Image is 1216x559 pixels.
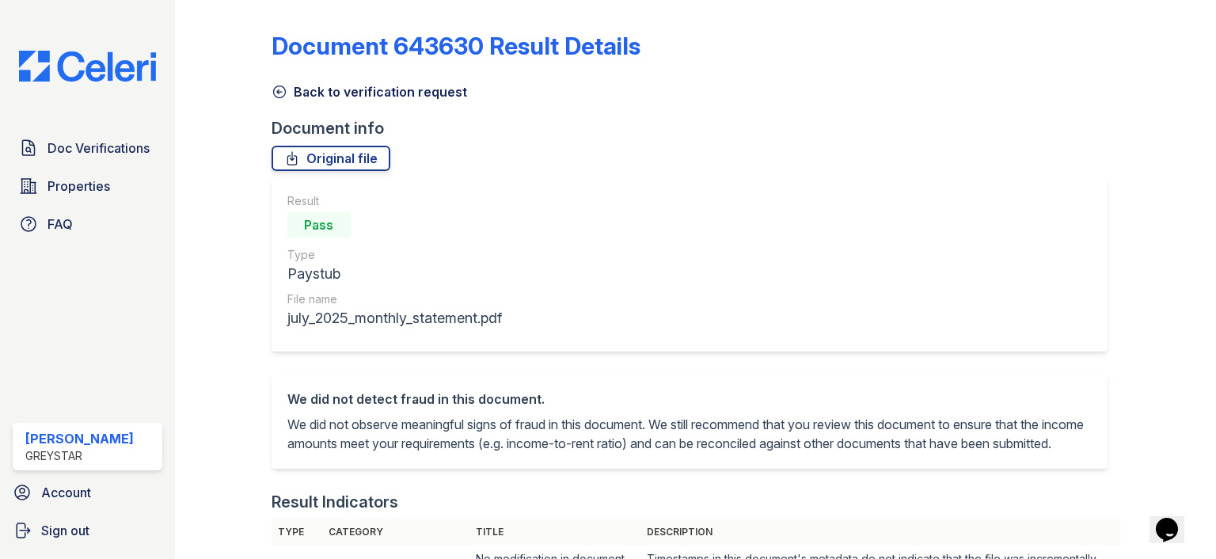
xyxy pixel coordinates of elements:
a: Doc Verifications [13,132,162,164]
a: Properties [13,170,162,202]
span: Doc Verifications [47,139,150,158]
img: CE_Logo_Blue-a8612792a0a2168367f1c8372b55b34899dd931a85d93a1a3d3e32e68fde9ad4.png [6,51,169,82]
div: We did not detect fraud in this document. [287,390,1092,409]
a: Sign out [6,515,169,546]
span: Sign out [41,521,89,540]
div: File name [287,291,502,307]
th: Type [272,519,322,545]
a: FAQ [13,208,162,240]
div: [PERSON_NAME] [25,429,134,448]
span: FAQ [47,215,73,234]
span: Account [41,483,91,502]
div: Document info [272,117,1120,139]
p: We did not observe meaningful signs of fraud in this document. We still recommend that you review... [287,415,1092,453]
a: Account [6,477,169,508]
div: Greystar [25,448,134,464]
a: Original file [272,146,390,171]
div: Paystub [287,263,502,285]
a: Back to verification request [272,82,467,101]
th: Category [322,519,469,545]
div: Result Indicators [272,491,398,513]
div: Pass [287,212,351,238]
span: Properties [47,177,110,196]
th: Description [640,519,1119,545]
div: Type [287,247,502,263]
div: july_2025_monthly_statement.pdf [287,307,502,329]
th: Title [469,519,641,545]
div: Result [287,193,502,209]
iframe: chat widget [1149,496,1200,543]
a: Document 643630 Result Details [272,32,640,60]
